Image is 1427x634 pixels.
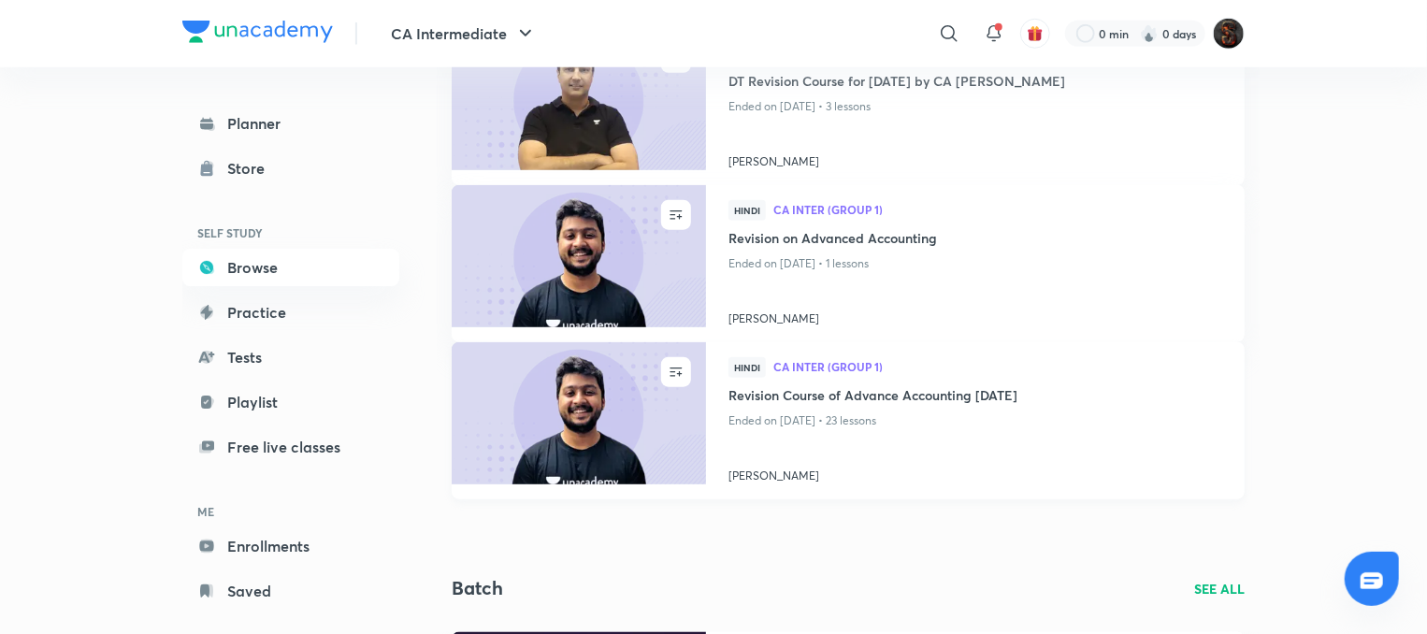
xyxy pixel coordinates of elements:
[728,252,1222,276] p: Ended on [DATE] • 1 lessons
[1213,18,1245,50] img: Srikanth Reddy Parevula
[773,361,1222,374] a: CA Inter (Group 1)
[182,217,399,249] h6: SELF STUDY
[728,409,1222,433] p: Ended on [DATE] • 23 lessons
[182,21,333,43] img: Company Logo
[449,340,708,485] img: new-thumbnail
[182,383,399,421] a: Playlist
[452,574,503,602] h2: Batch
[728,146,1222,170] a: [PERSON_NAME]
[182,527,399,565] a: Enrollments
[182,249,399,286] a: Browse
[773,204,1222,217] a: CA Inter (Group 1)
[728,460,1222,484] a: [PERSON_NAME]
[452,342,706,499] a: new-thumbnail
[182,428,399,466] a: Free live classes
[452,28,706,185] a: new-thumbnail
[773,204,1222,215] span: CA Inter (Group 1)
[1194,579,1245,598] a: SEE ALL
[728,228,1222,252] a: Revision on Advanced Accounting
[182,572,399,610] a: Saved
[728,94,1222,119] p: Ended on [DATE] • 3 lessons
[380,15,548,52] button: CA Intermediate
[728,200,766,221] span: Hindi
[449,26,708,171] img: new-thumbnail
[227,157,276,180] div: Store
[449,183,708,328] img: new-thumbnail
[182,294,399,331] a: Practice
[1020,19,1050,49] button: avatar
[728,303,1222,327] a: [PERSON_NAME]
[182,150,399,187] a: Store
[452,185,706,342] a: new-thumbnail
[1027,25,1044,42] img: avatar
[182,105,399,142] a: Planner
[728,71,1222,94] a: DT Revision Course for [DATE] by CA [PERSON_NAME]
[728,357,766,378] span: Hindi
[728,385,1222,409] a: Revision Course of Advance Accounting [DATE]
[1140,24,1159,43] img: streak
[182,21,333,48] a: Company Logo
[773,361,1222,372] span: CA Inter (Group 1)
[182,496,399,527] h6: ME
[182,339,399,376] a: Tests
